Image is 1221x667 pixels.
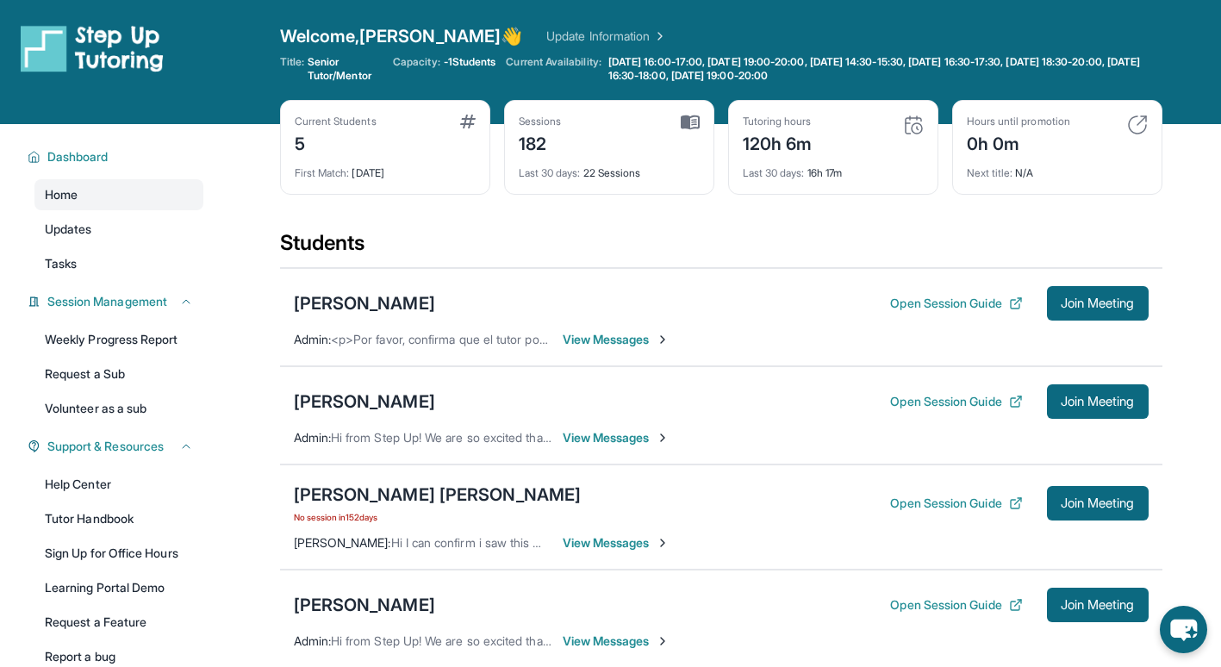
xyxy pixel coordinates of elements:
[656,431,670,445] img: Chevron-Right
[1127,115,1148,135] img: card
[519,166,581,179] span: Last 30 days :
[34,469,203,500] a: Help Center
[280,229,1162,267] div: Students
[608,55,1159,83] span: [DATE] 16:00-17:00, [DATE] 19:00-20:00, [DATE] 14:30-15:30, [DATE] 16:30-17:30, [DATE] 18:30-20:0...
[743,128,813,156] div: 120h 6m
[308,55,383,83] span: Senior Tutor/Mentor
[34,324,203,355] a: Weekly Progress Report
[294,510,582,524] span: No session in 152 days
[681,115,700,130] img: card
[45,255,77,272] span: Tasks
[34,179,203,210] a: Home
[295,128,377,156] div: 5
[34,572,203,603] a: Learning Portal Demo
[563,534,670,552] span: View Messages
[34,358,203,390] a: Request a Sub
[40,293,193,310] button: Session Management
[890,393,1022,410] button: Open Session Guide
[743,156,924,180] div: 16h 17m
[890,495,1022,512] button: Open Session Guide
[1047,486,1149,521] button: Join Meeting
[890,295,1022,312] button: Open Session Guide
[1061,600,1135,610] span: Join Meeting
[519,115,562,128] div: Sessions
[294,633,331,648] span: Admin :
[34,538,203,569] a: Sign Up for Office Hours
[903,115,924,135] img: card
[460,115,476,128] img: card
[295,115,377,128] div: Current Students
[743,115,813,128] div: Tutoring hours
[34,503,203,534] a: Tutor Handbook
[47,293,167,310] span: Session Management
[295,156,476,180] div: [DATE]
[34,214,203,245] a: Updates
[294,483,582,507] div: [PERSON_NAME] [PERSON_NAME]
[34,607,203,638] a: Request a Feature
[45,186,78,203] span: Home
[546,28,667,45] a: Update Information
[1061,298,1135,309] span: Join Meeting
[294,332,331,346] span: Admin :
[890,596,1022,614] button: Open Session Guide
[34,248,203,279] a: Tasks
[391,535,593,550] span: Hi I can confirm i saw this message :)
[294,390,435,414] div: [PERSON_NAME]
[967,166,1013,179] span: Next title :
[605,55,1162,83] a: [DATE] 16:00-17:00, [DATE] 19:00-20:00, [DATE] 14:30-15:30, [DATE] 16:30-17:30, [DATE] 18:30-20:0...
[656,333,670,346] img: Chevron-Right
[1047,286,1149,321] button: Join Meeting
[656,634,670,648] img: Chevron-Right
[656,536,670,550] img: Chevron-Right
[519,128,562,156] div: 182
[280,55,304,83] span: Title:
[21,24,164,72] img: logo
[280,24,523,48] span: Welcome, [PERSON_NAME] 👋
[563,429,670,446] span: View Messages
[967,156,1148,180] div: N/A
[295,166,350,179] span: First Match :
[393,55,440,69] span: Capacity:
[1047,384,1149,419] button: Join Meeting
[34,393,203,424] a: Volunteer as a sub
[967,115,1070,128] div: Hours until promotion
[47,438,164,455] span: Support & Resources
[563,633,670,650] span: View Messages
[650,28,667,45] img: Chevron Right
[743,166,805,179] span: Last 30 days :
[519,156,700,180] div: 22 Sessions
[967,128,1070,156] div: 0h 0m
[563,331,670,348] span: View Messages
[40,438,193,455] button: Support & Resources
[1061,396,1135,407] span: Join Meeting
[45,221,92,238] span: Updates
[47,148,109,165] span: Dashboard
[331,332,969,346] span: <p>Por favor, confirma que el tutor podrá asistir a tu primera hora de reunión asignada antes de ...
[1061,498,1135,508] span: Join Meeting
[294,593,435,617] div: [PERSON_NAME]
[444,55,496,69] span: -1 Students
[506,55,601,83] span: Current Availability:
[40,148,193,165] button: Dashboard
[294,535,391,550] span: [PERSON_NAME] :
[1047,588,1149,622] button: Join Meeting
[1160,606,1207,653] button: chat-button
[294,291,435,315] div: [PERSON_NAME]
[294,430,331,445] span: Admin :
